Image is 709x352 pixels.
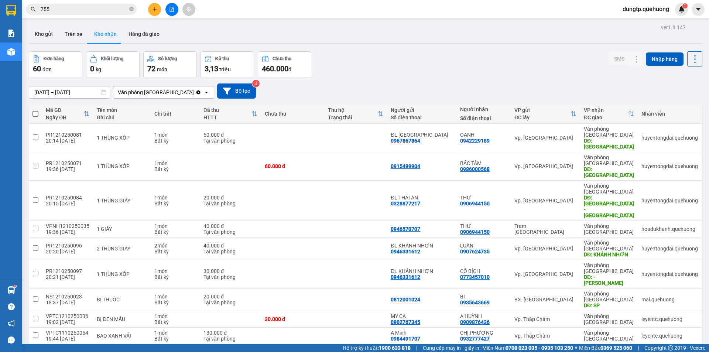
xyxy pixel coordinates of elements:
div: huyentongdai.quehuong [641,163,698,169]
th: Toggle SortBy [42,104,93,124]
div: DĐ: -KHÁNH NHƠN [584,274,634,286]
div: PR1210250096 [46,243,89,249]
div: 19:02 [DATE] [46,319,89,325]
span: | [638,344,639,352]
div: 20:21 [DATE] [46,274,89,280]
div: Ngày ĐH [46,115,83,120]
button: Chưa thu460.000đ [258,51,311,78]
div: Bất kỳ [154,138,196,144]
span: close-circle [129,6,134,13]
div: 20:15 [DATE] [46,201,89,206]
div: 60.000 đ [265,163,321,169]
div: CÔ BÍCH [460,268,507,274]
span: 1 [684,3,686,8]
div: Số điện thoại [460,115,507,121]
span: 460.000 [262,64,288,73]
div: 2 THÙNG GIẤY [97,246,147,252]
div: 0935643669 [460,300,490,305]
span: close-circle [129,7,134,11]
div: hoadukhanh.quehuong [641,226,698,232]
div: 20.000 đ [203,195,257,201]
div: BỊ ĐEN MẪU [97,316,147,322]
div: Văn phòng [GEOGRAPHIC_DATA] [584,183,634,195]
span: search [31,7,36,12]
div: 0902767345 [391,319,420,325]
div: OANH [460,132,507,138]
span: message [8,336,15,344]
div: 20:14 [DATE] [46,138,89,144]
div: A HUỲNH [460,313,507,319]
div: 1 món [154,132,196,138]
div: ĐL KHÁNH NHƠN [391,268,453,274]
div: 30.000 đ [203,268,257,274]
div: 0946570707 [391,226,420,232]
div: 0773457010 [460,274,490,280]
button: SMS [608,52,630,65]
span: 72 [147,64,155,73]
div: Văn phòng [GEOGRAPHIC_DATA] [584,126,634,138]
div: Văn phòng [GEOGRAPHIC_DATA] [118,89,194,96]
div: 1 món [154,294,196,300]
button: Kho nhận [88,25,123,43]
div: 1 món [154,223,196,229]
strong: 0708 023 035 - 0935 103 250 [506,345,573,351]
div: huyentongdai.quehuong [641,271,698,277]
div: DĐ: TÂN PHÚ -THÁI AN [584,195,634,218]
div: BX. [GEOGRAPHIC_DATA] [514,297,576,303]
div: Thu hộ [328,107,378,113]
div: 0915499904 [391,163,420,169]
span: Cung cấp máy in - giấy in: [423,344,480,352]
div: 0932777427 [460,336,490,342]
div: 0328877217 [391,201,420,206]
div: 0907624735 [460,249,490,254]
span: dungtp.quehuong [617,4,675,14]
div: Tại văn phòng [203,201,257,206]
div: huyentongdai.quehuong [641,246,698,252]
div: Vp. [GEOGRAPHIC_DATA] [514,198,576,204]
div: Bất kỳ [154,300,196,305]
div: BI [460,294,507,300]
div: 19:36 [DATE] [46,166,89,172]
div: DĐ: TÂN PHÚ [584,166,634,178]
div: BAO XANH VẢI [97,333,147,339]
div: Tại văn phòng [203,138,257,144]
span: món [157,66,167,72]
img: solution-icon [7,30,15,37]
div: Văn phòng [GEOGRAPHIC_DATA] [584,240,634,252]
div: Bất kỳ [154,274,196,280]
div: ver 1.8.147 [661,23,686,31]
div: Vp. Tháp Chàm [514,316,576,322]
div: 1 GIẤY [97,226,147,232]
span: ⚪️ [575,346,577,349]
div: 18:37 [DATE] [46,300,89,305]
div: Chưa thu [265,111,321,117]
div: huyentongdai.quehuong [641,198,698,204]
div: Văn phòng [GEOGRAPHIC_DATA] [584,291,634,303]
div: 19:44 [DATE] [46,336,89,342]
div: Tại văn phòng [203,274,257,280]
button: Trên xe [59,25,88,43]
div: 20:20 [DATE] [46,249,89,254]
div: Nhân viên [641,111,698,117]
div: Mã GD [46,107,83,113]
span: copyright [668,345,673,351]
div: DĐ: SP [584,303,634,308]
img: icon-new-feature [678,6,685,13]
div: 1 món [154,160,196,166]
div: ĐL KHÁNH NHƠN [391,243,453,249]
div: A Minh [391,330,453,336]
div: PR1210250084 [46,195,89,201]
div: HTTT [203,115,251,120]
img: warehouse-icon [7,48,15,56]
div: Bất kỳ [154,249,196,254]
div: 130.000 đ [203,330,257,336]
div: NS1210250023 [46,294,89,300]
div: Bất kỳ [154,229,196,235]
div: Trạm [GEOGRAPHIC_DATA] [514,223,576,235]
div: DĐ: TÂN PHÚ ĐH [584,138,634,150]
div: 1 THÙNG XỐP [97,135,147,141]
button: Số lượng72món [143,51,197,78]
div: Người nhận [460,106,507,112]
div: BỊ THUỐC [97,297,147,303]
div: leyentc.quehuong [641,333,698,339]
